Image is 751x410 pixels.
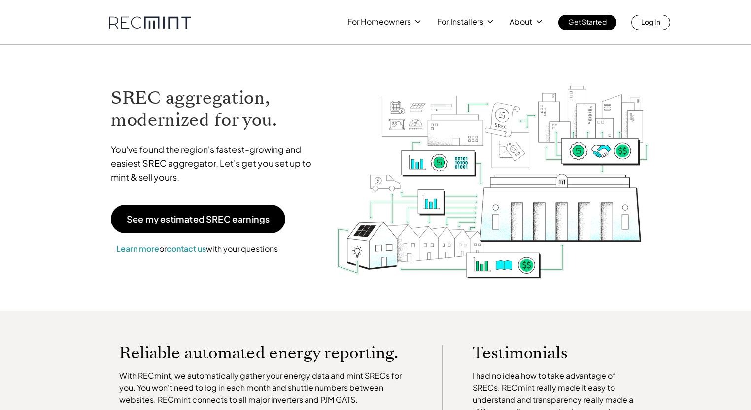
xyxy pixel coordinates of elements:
[111,242,283,255] p: or with your questions
[347,15,411,29] p: For Homeowners
[631,15,670,30] a: Log In
[437,15,483,29] p: For Installers
[111,205,285,233] a: See my estimated SREC earnings
[127,215,270,224] p: See my estimated SREC earnings
[119,370,413,406] p: With RECmint, we automatically gather your energy data and mint SRECs for you. You won't need to ...
[336,60,650,281] img: RECmint value cycle
[510,15,532,29] p: About
[167,243,206,254] a: contact us
[568,15,607,29] p: Get Started
[116,243,159,254] a: Learn more
[558,15,616,30] a: Get Started
[641,15,660,29] p: Log In
[111,87,321,131] h1: SREC aggregation, modernized for you.
[111,143,321,184] p: You've found the region's fastest-growing and easiest SREC aggregator. Let's get you set up to mi...
[473,345,619,360] p: Testimonials
[119,345,413,360] p: Reliable automated energy reporting.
